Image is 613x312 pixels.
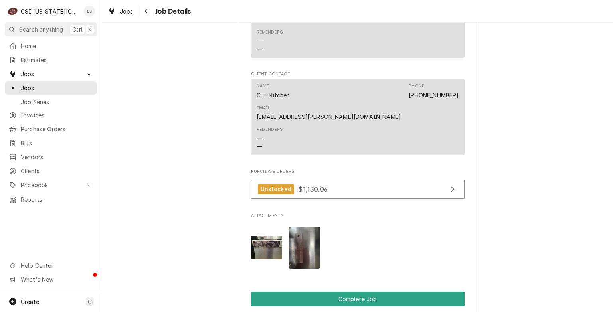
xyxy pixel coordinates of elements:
span: Attachments [251,213,465,219]
div: — [257,37,262,45]
a: [EMAIL_ADDRESS][PERSON_NAME][DOMAIN_NAME] [257,113,401,120]
a: Home [5,39,97,53]
a: Jobs [5,81,97,95]
div: C [7,6,18,17]
span: Ctrl [72,25,83,34]
a: Go to What's New [5,273,97,286]
a: Estimates [5,53,97,67]
a: Purchase Orders [5,122,97,136]
span: $1,130.06 [298,185,327,193]
a: Go to Help Center [5,259,97,272]
div: CSI Kansas City's Avatar [7,6,18,17]
div: CSI [US_STATE][GEOGRAPHIC_DATA] [21,7,79,16]
a: Jobs [105,5,136,18]
a: View Purchase Order [251,180,465,199]
div: Phone [409,83,424,89]
span: Attachments [251,220,465,275]
div: Brent Seaba's Avatar [84,6,95,17]
div: Client Contact [251,71,465,158]
div: Reminders [257,126,283,151]
span: Jobs [21,70,81,78]
span: Search anything [19,25,63,34]
button: Complete Job [251,292,465,306]
div: Email [257,105,401,121]
div: Email [257,105,271,111]
a: Go to Jobs [5,67,97,81]
span: Job Details [153,6,191,17]
div: — [257,45,262,53]
div: Reminders [257,126,283,133]
div: Unstocked [258,184,294,195]
span: C [88,298,92,306]
div: — [257,142,262,151]
span: Purchase Orders [21,125,93,133]
span: Bills [21,139,93,147]
a: Vendors [5,150,97,164]
img: lQytya3cSs21oRnzF9Cc [251,236,283,259]
a: Reports [5,193,97,206]
span: Job Series [21,98,93,106]
div: CJ - Kitchen [257,91,290,99]
div: Contact [251,3,465,58]
div: Reminders [257,29,283,53]
span: Create [21,298,39,305]
img: Kb8qJOJRFGoGvzmDsyQG [289,227,320,269]
div: Contact [251,79,465,155]
div: Client Contact List [251,79,465,159]
span: Clients [21,167,93,175]
a: Go to Pricebook [5,178,97,192]
div: BS [84,6,95,17]
div: Purchase Orders [251,168,465,203]
span: Vendors [21,153,93,161]
button: Navigate back [140,5,153,18]
span: Client Contact [251,71,465,77]
span: What's New [21,275,92,284]
a: Invoices [5,109,97,122]
div: Attachments [251,213,465,275]
span: Jobs [120,7,133,16]
a: Bills [5,136,97,150]
div: Name [257,83,290,99]
span: Pricebook [21,181,81,189]
span: Jobs [21,84,93,92]
span: Purchase Orders [251,168,465,175]
span: Reports [21,195,93,204]
a: Clients [5,164,97,178]
a: [PHONE_NUMBER] [409,92,459,99]
span: K [88,25,92,34]
div: Button Group Row [251,292,465,306]
div: Phone [409,83,459,99]
div: Name [257,83,269,89]
a: Job Series [5,95,97,109]
span: Invoices [21,111,93,119]
span: Help Center [21,261,92,270]
div: — [257,134,262,142]
span: Estimates [21,56,93,64]
div: Reminders [257,29,283,36]
div: Location Contact List [251,3,465,61]
button: Search anythingCtrlK [5,22,97,36]
span: Home [21,42,93,50]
